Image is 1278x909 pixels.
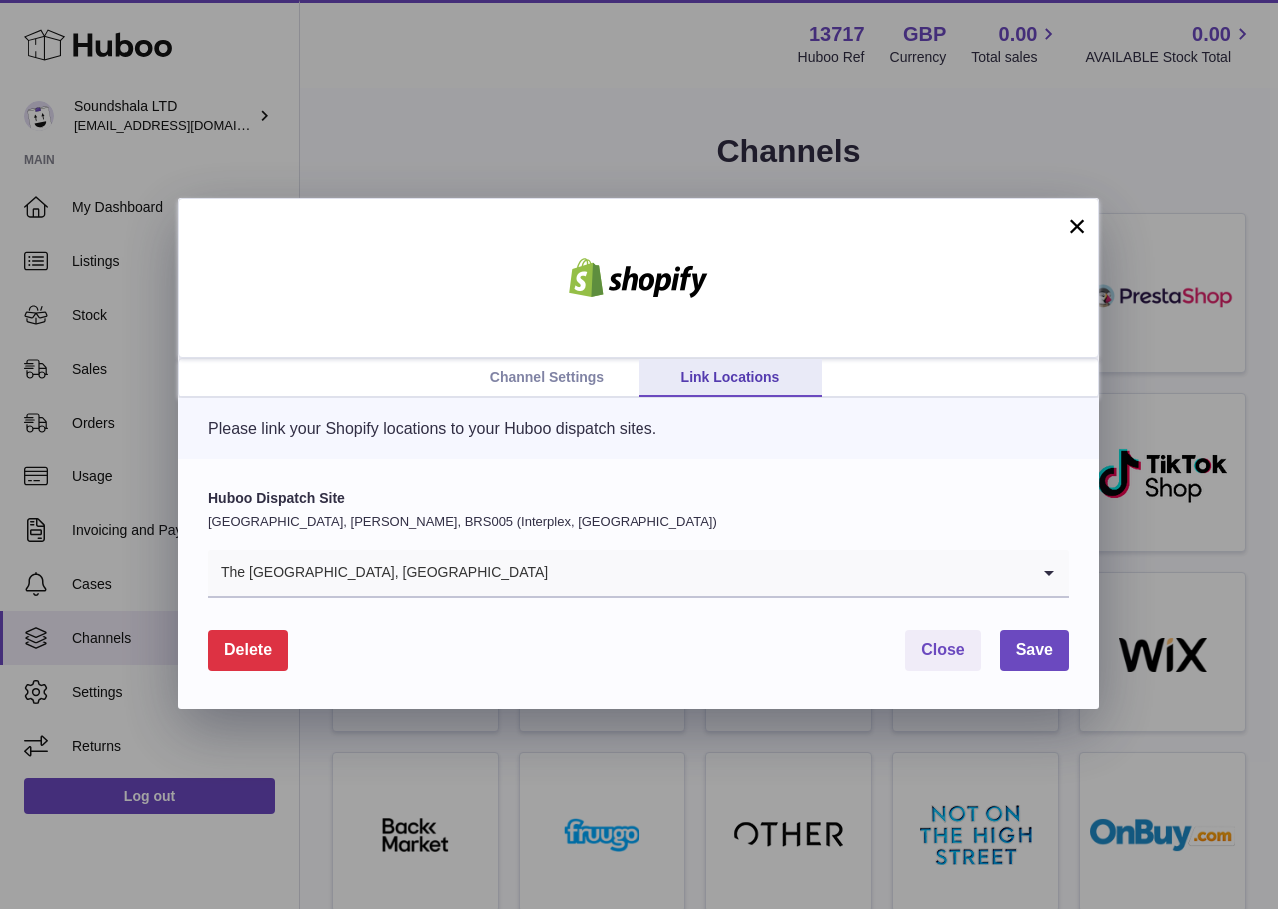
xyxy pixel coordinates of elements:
button: × [1065,214,1089,238]
span: Save [1016,641,1053,658]
a: Channel Settings [455,359,639,397]
p: [GEOGRAPHIC_DATA], [PERSON_NAME], BRS005 (Interplex, [GEOGRAPHIC_DATA]) [208,513,1069,531]
a: Link Locations [639,359,822,397]
span: The [GEOGRAPHIC_DATA], [GEOGRAPHIC_DATA] [208,550,549,596]
span: Close [921,641,965,658]
button: Save [1000,630,1069,671]
button: Close [905,630,981,671]
button: Delete [208,630,288,671]
input: Search for option [549,550,1029,596]
img: shopify [554,258,723,298]
p: Please link your Shopify locations to your Huboo dispatch sites. [208,418,1069,440]
label: Huboo Dispatch Site [208,489,1069,508]
div: Search for option [208,550,1069,598]
span: Delete [224,641,272,658]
